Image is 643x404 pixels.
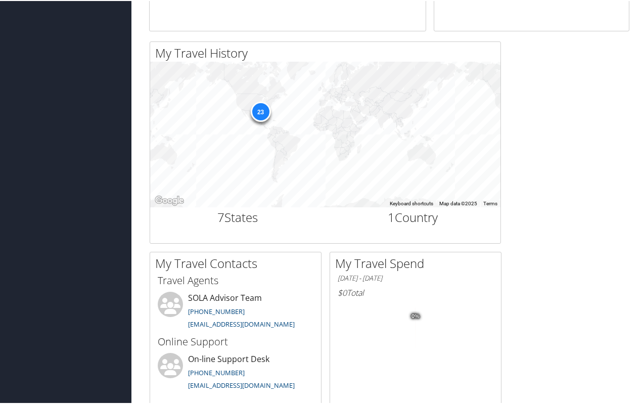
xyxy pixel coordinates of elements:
li: On-line Support Desk [153,352,318,393]
a: Terms (opens in new tab) [483,200,497,205]
h2: States [158,208,318,225]
h6: Total [338,286,493,297]
span: 7 [217,208,224,225]
div: 23 [250,101,270,121]
h6: [DATE] - [DATE] [338,273,493,282]
button: Keyboard shortcuts [390,199,433,206]
h2: Country [333,208,493,225]
a: [EMAIL_ADDRESS][DOMAIN_NAME] [188,380,295,389]
img: Google [153,193,186,206]
h2: My Travel History [155,43,500,61]
h3: Travel Agents [158,273,313,287]
li: SOLA Advisor Team [153,291,318,332]
h2: My Travel Spend [335,254,501,271]
a: [PHONE_NUMBER] [188,306,245,315]
span: 1 [388,208,395,225]
tspan: 0% [411,312,420,319]
a: [PHONE_NUMBER] [188,367,245,376]
span: $0 [338,286,347,297]
h2: My Travel Contacts [155,254,321,271]
span: Map data ©2025 [439,200,477,205]
a: Open this area in Google Maps (opens a new window) [153,193,186,206]
h3: Online Support [158,334,313,348]
a: [EMAIL_ADDRESS][DOMAIN_NAME] [188,319,295,328]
